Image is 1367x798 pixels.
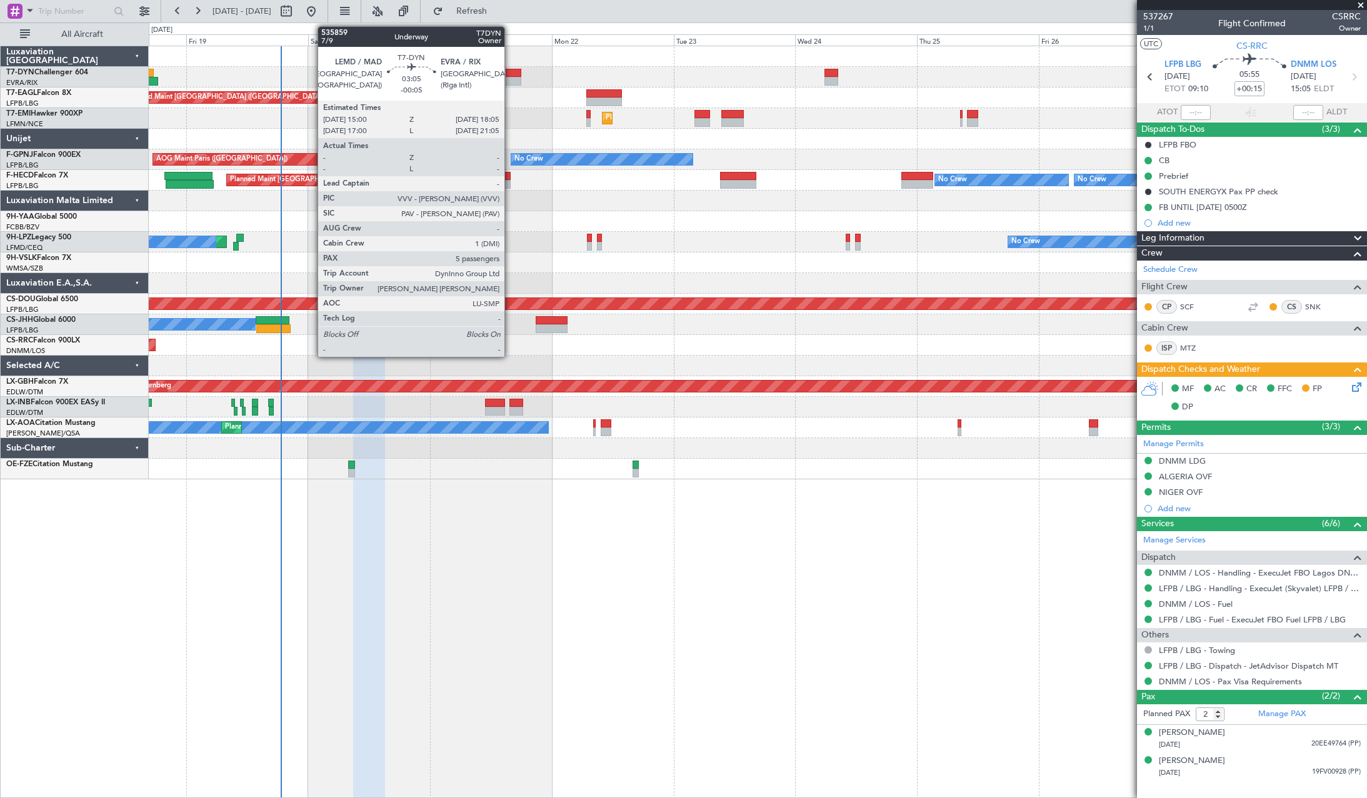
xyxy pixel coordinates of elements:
[674,34,796,46] div: Tue 23
[1181,105,1211,120] input: --:--
[1141,517,1174,531] span: Services
[6,346,45,356] a: DNMM/LOS
[1159,599,1233,609] a: DNMM / LOS - Fuel
[1188,83,1208,96] span: 09:10
[1180,342,1208,354] a: MTZ
[1039,34,1161,46] div: Fri 26
[1291,83,1311,96] span: 15:05
[118,88,324,107] div: Unplanned Maint [GEOGRAPHIC_DATA] ([GEOGRAPHIC_DATA])
[6,419,35,427] span: LX-AOA
[1164,71,1190,83] span: [DATE]
[1158,217,1361,228] div: Add new
[1159,456,1206,466] div: DNMM LDG
[1159,471,1212,482] div: ALGERIA OVF
[230,171,427,189] div: Planned Maint [GEOGRAPHIC_DATA] ([GEOGRAPHIC_DATA])
[1281,300,1302,314] div: CS
[1159,171,1188,181] div: Prebrief
[606,109,725,127] div: Planned Maint [GEOGRAPHIC_DATA]
[6,78,38,87] a: EVRA/RIX
[1159,186,1278,197] div: SOUTH ENERGYX Pax PP check
[1322,517,1340,530] span: (6/6)
[6,69,88,76] a: T7-DYNChallenger 604
[6,254,71,262] a: 9H-VSLKFalcon 7X
[225,418,364,437] div: Planned Maint Nice ([GEOGRAPHIC_DATA])
[1159,768,1180,777] span: [DATE]
[6,119,43,129] a: LFMN/NCE
[1159,155,1169,166] div: CB
[6,151,33,159] span: F-GPNJ
[6,316,33,324] span: CS-JHH
[446,7,498,16] span: Refresh
[427,1,502,21] button: Refresh
[938,171,967,189] div: No Crew
[1214,383,1226,396] span: AC
[1218,17,1286,30] div: Flight Confirmed
[6,378,68,386] a: LX-GBHFalcon 7X
[1141,690,1155,704] span: Pax
[1236,39,1268,52] span: CS-RRC
[6,408,43,417] a: EDLW/DTM
[1011,232,1040,251] div: No Crew
[795,34,917,46] div: Wed 24
[1141,551,1176,565] span: Dispatch
[6,305,39,314] a: LFPB/LBG
[1143,10,1173,23] span: 537267
[33,30,132,39] span: All Aircraft
[213,6,271,17] span: [DATE] - [DATE]
[1159,755,1225,767] div: [PERSON_NAME]
[151,25,173,36] div: [DATE]
[6,337,33,344] span: CS-RRC
[6,222,39,232] a: FCBB/BZV
[1311,739,1361,749] span: 20EE49764 (PP)
[1305,301,1333,312] a: SNK
[1239,69,1259,81] span: 05:55
[6,181,39,191] a: LFPB/LBG
[1159,727,1225,739] div: [PERSON_NAME]
[6,326,39,335] a: LFPB/LBG
[6,419,96,427] a: LX-AOACitation Mustang
[1143,708,1190,721] label: Planned PAX
[38,2,110,21] input: Trip Number
[1332,10,1361,23] span: CSRRC
[1156,300,1177,314] div: CP
[6,378,34,386] span: LX-GBH
[6,151,81,159] a: F-GPNJFalcon 900EX
[6,316,76,324] a: CS-JHHGlobal 6000
[1159,661,1338,671] a: LFPB / LBG - Dispatch - JetAdvisor Dispatch MT
[1322,122,1340,136] span: (3/3)
[308,34,430,46] div: Sat 20
[6,110,31,117] span: T7-EMI
[1140,38,1162,49] button: UTC
[1258,708,1306,721] a: Manage PAX
[6,296,78,303] a: CS-DOUGlobal 6500
[6,399,31,406] span: LX-INB
[1078,171,1106,189] div: No Crew
[6,234,31,241] span: 9H-LPZ
[1164,83,1185,96] span: ETOT
[1291,71,1316,83] span: [DATE]
[1141,280,1188,294] span: Flight Crew
[6,172,34,179] span: F-HECD
[917,34,1039,46] div: Thu 25
[6,429,80,438] a: [PERSON_NAME]/QSA
[6,254,37,262] span: 9H-VSLK
[1141,122,1204,137] span: Dispatch To-Dos
[6,234,71,241] a: 9H-LPZLegacy 500
[1246,383,1257,396] span: CR
[1164,59,1201,71] span: LFPB LBG
[1141,246,1163,261] span: Crew
[156,150,288,169] div: AOG Maint Paris ([GEOGRAPHIC_DATA])
[1180,301,1208,312] a: SCF
[1141,231,1204,246] span: Leg Information
[6,89,71,97] a: T7-EAGLFalcon 8X
[6,264,43,273] a: WMSA/SZB
[1326,106,1347,119] span: ALDT
[186,34,308,46] div: Fri 19
[514,150,543,169] div: No Crew
[6,387,43,397] a: EDLW/DTM
[1141,362,1260,377] span: Dispatch Checks and Weather
[1313,383,1322,396] span: FP
[1158,503,1361,514] div: Add new
[1159,567,1361,578] a: DNMM / LOS - Handling - ExecuJet FBO Lagos DNMM / LOS
[6,399,105,406] a: LX-INBFalcon 900EX EASy II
